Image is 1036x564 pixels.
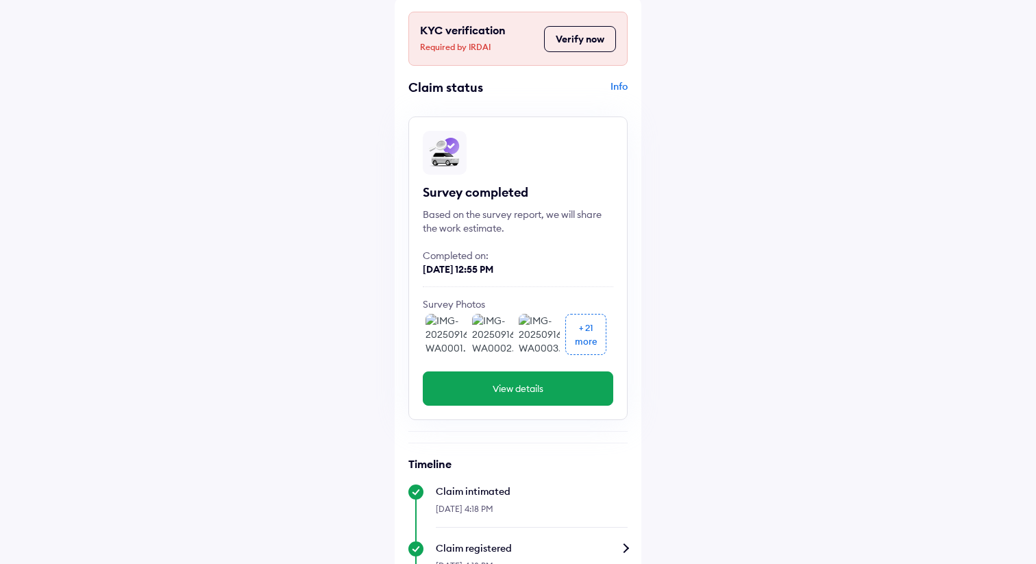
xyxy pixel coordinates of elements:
[575,334,597,348] div: more
[472,314,513,355] img: IMG-20250916-WA0002.jpg
[420,40,537,54] span: Required by IRDAI
[423,262,613,276] div: [DATE] 12:55 PM
[408,457,628,471] h6: Timeline
[423,208,613,235] div: Based on the survey report, we will share the work estimate.
[408,79,515,95] div: Claim status
[544,26,616,52] button: Verify now
[420,23,537,54] div: KYC verification
[519,314,560,355] img: IMG-20250916-WA0003.jpg
[425,314,467,355] img: IMG-20250916-WA0001.jpg
[423,249,613,262] div: Completed on:
[423,371,613,406] button: View details
[436,541,628,555] div: Claim registered
[436,498,628,528] div: [DATE] 4:18 PM
[423,297,613,311] div: Survey Photos
[423,184,613,201] div: Survey completed
[579,321,593,334] div: + 21
[436,485,628,498] div: Claim intimated
[521,79,628,106] div: Info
